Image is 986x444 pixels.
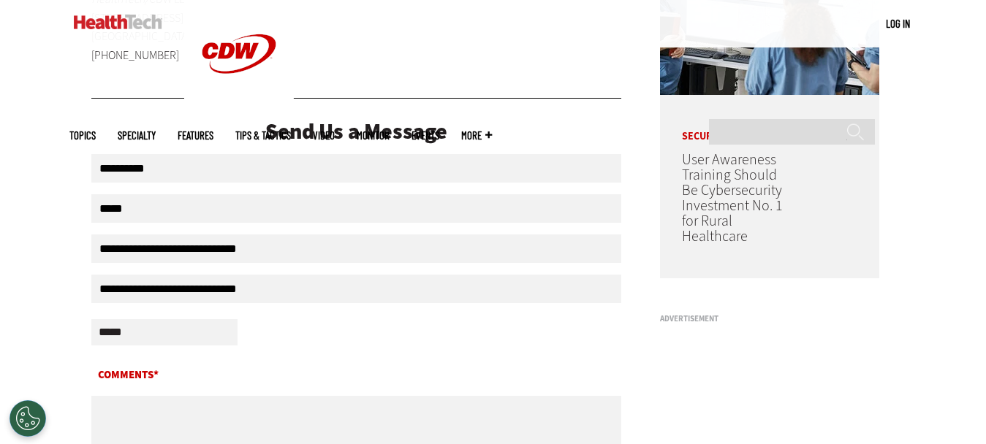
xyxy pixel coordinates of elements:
[886,16,910,31] div: User menu
[660,315,879,323] h3: Advertisement
[357,130,390,141] a: MonITor
[235,130,291,141] a: Tips & Tactics
[184,96,294,112] a: CDW
[118,130,156,141] span: Specialty
[10,400,46,437] div: Cookies Settings
[682,150,783,246] a: User Awareness Training Should Be Cybersecurity Investment No. 1 for Rural Healthcare
[69,130,96,141] span: Topics
[178,130,213,141] a: Features
[313,130,335,141] a: Video
[10,400,46,437] button: Open Preferences
[91,366,622,389] label: Comments*
[461,130,492,141] span: More
[886,17,910,30] a: Log in
[660,110,814,142] p: Security
[74,15,162,29] img: Home
[412,130,439,141] a: Events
